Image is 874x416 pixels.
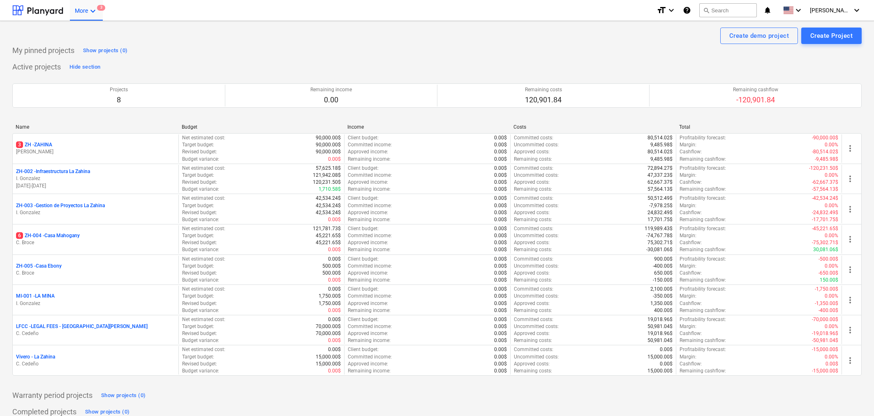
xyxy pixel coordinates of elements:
p: Uncommitted costs : [514,232,559,239]
p: 0.00$ [494,256,507,263]
p: Approved income : [348,179,388,186]
p: 70,000.00$ [316,330,341,337]
p: Uncommitted costs : [514,263,559,270]
p: ZH-002 - Infraestructura La Zahina [16,168,90,175]
p: 57,625.18$ [316,165,341,172]
span: [PERSON_NAME] [810,7,851,14]
p: Net estimated cost : [182,346,225,353]
p: 9,485.98$ [650,156,673,163]
p: Remaining costs : [514,337,552,344]
p: Approved costs : [514,179,550,186]
p: 57,564.13$ [647,186,673,193]
p: -1,350.00$ [815,300,838,307]
p: Uncommitted costs : [514,141,559,148]
span: more_vert [845,174,855,184]
p: -400.00$ [819,307,838,314]
div: Hide section [69,62,100,72]
p: Client budget : [348,134,379,141]
i: notifications [763,5,772,15]
p: Remaining cashflow : [680,337,726,344]
p: 9,485.98$ [650,141,673,148]
p: 19,018.96$ [647,330,673,337]
p: 0.00$ [328,256,341,263]
p: ZH-003 - Gestion de Proyectos La Zahina [16,202,105,209]
button: Create demo project [720,28,798,44]
p: 0.00$ [494,225,507,232]
p: Profitability forecast : [680,195,726,202]
button: Create Project [801,28,862,44]
p: Net estimated cost : [182,195,225,202]
p: Active projects [12,62,61,72]
p: Committed costs : [514,195,553,202]
p: 0.00$ [494,263,507,270]
p: Remaining income : [348,307,391,314]
p: 0.00$ [328,337,341,344]
p: Profitability forecast : [680,165,726,172]
p: ZH - ZAHINA [16,141,52,148]
p: -80,514.02$ [812,148,838,155]
p: 0.00 [310,95,352,105]
div: ZH-005 -Casa EbonyC. Broce [16,263,175,277]
p: Uncommitted costs : [514,293,559,300]
p: 0.00$ [494,179,507,186]
p: 0.00% [825,293,838,300]
i: Knowledge base [683,5,691,15]
p: -42,534.24$ [812,195,838,202]
p: 0.00$ [494,293,507,300]
p: I. Gonzalez [16,175,175,182]
p: Approved costs : [514,300,550,307]
p: -1,750.00$ [815,286,838,293]
p: 0.00$ [328,316,341,323]
p: 0.00$ [328,286,341,293]
p: Committed income : [348,141,392,148]
p: 0.00$ [494,270,507,277]
span: more_vert [845,356,855,365]
p: 0.00$ [328,307,341,314]
div: Show projects (0) [101,391,146,400]
div: MI-001 -LA MINAI. Gonzalez [16,293,175,307]
p: Approved income : [348,148,388,155]
span: more_vert [845,234,855,244]
p: Remaining cashflow : [680,277,726,284]
p: Approved costs : [514,148,550,155]
p: 0.00% [825,323,838,330]
p: 0.00$ [494,239,507,246]
p: Target budget : [182,202,214,209]
p: 70,000.00$ [316,323,341,330]
p: Margin : [680,293,696,300]
p: 150.00$ [820,277,838,284]
p: Uncommitted costs : [514,172,559,179]
p: 0.00% [825,141,838,148]
span: more_vert [845,325,855,335]
iframe: Chat Widget [833,377,874,416]
p: Committed income : [348,172,392,179]
p: LFCC - LEGAL FEES - [GEOGRAPHIC_DATA][PERSON_NAME] [16,323,148,330]
p: Cashflow : [680,209,702,216]
p: Margin : [680,172,696,179]
p: 0.00$ [494,172,507,179]
p: Budget variance : [182,216,219,223]
p: 0.00$ [494,216,507,223]
p: Remaining cashflow : [680,246,726,253]
p: Remaining income : [348,156,391,163]
p: 0.00$ [494,316,507,323]
p: 1,750.00$ [319,300,341,307]
p: -150.00$ [653,277,673,284]
p: Remaining income : [348,246,391,253]
p: Budget variance : [182,186,219,193]
p: Remaining cashflow : [680,216,726,223]
i: format_size [657,5,666,15]
p: 0.00$ [328,156,341,163]
p: Remaining costs : [514,246,552,253]
div: Name [16,124,175,130]
p: -57,564.13$ [812,186,838,193]
p: Remaining costs : [514,307,552,314]
p: Remaining income : [348,337,391,344]
p: 1,750.00$ [319,293,341,300]
p: 24,832.49$ [647,209,673,216]
p: 42,534.24$ [316,195,341,202]
p: Uncommitted costs : [514,323,559,330]
p: Margin : [680,202,696,209]
p: 400.00$ [654,307,673,314]
p: Revised budget : [182,330,217,337]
